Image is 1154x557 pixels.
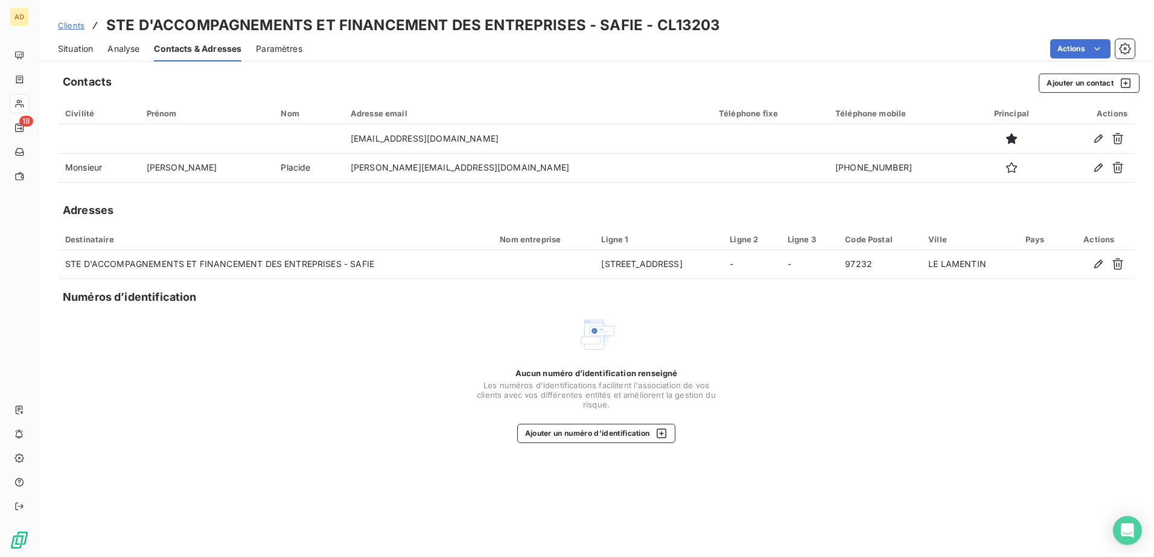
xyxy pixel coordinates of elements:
div: Nom entreprise [500,234,587,244]
div: Ligne 3 [788,234,830,244]
div: Ville [928,234,1011,244]
div: Nom [281,109,336,118]
img: Empty state [577,315,616,354]
span: Situation [58,43,93,55]
td: Placide [273,153,343,182]
td: STE D'ACCOMPAGNEMENTS ET FINANCEMENT DES ENTREPRISES - SAFIE [58,250,493,279]
div: Ligne 2 [730,234,773,244]
div: Adresse email [351,109,704,118]
div: Actions [1071,234,1127,244]
button: Ajouter un contact [1039,74,1140,93]
span: Aucun numéro d’identification renseigné [515,368,678,378]
span: Les numéros d'identifications facilitent l'association de vos clients avec vos différentes entité... [476,380,717,409]
td: - [780,250,838,279]
td: Monsieur [58,153,139,182]
span: Clients [58,20,84,30]
h3: STE D'ACCOMPAGNEMENTS ET FINANCEMENT DES ENTREPRISES - SAFIE - CL13203 [106,14,721,36]
span: Contacts & Adresses [154,43,241,55]
span: 18 [19,116,33,127]
div: Téléphone mobile [835,109,965,118]
img: Logo LeanPay [10,530,29,550]
h5: Contacts [63,74,112,90]
td: [PERSON_NAME] [139,153,274,182]
h5: Numéros d’identification [63,289,197,306]
div: Destinataire [65,234,485,244]
span: Analyse [107,43,139,55]
td: LE LAMENTIN [921,250,1018,279]
div: Téléphone fixe [719,109,821,118]
td: 97232 [838,250,921,279]
div: Prénom [147,109,267,118]
td: [EMAIL_ADDRESS][DOMAIN_NAME] [343,124,712,153]
td: [PHONE_NUMBER] [828,153,972,182]
div: Ligne 1 [601,234,715,244]
button: Actions [1050,39,1111,58]
div: Principal [980,109,1044,118]
td: - [722,250,780,279]
div: Civilité [65,109,132,118]
div: Actions [1058,109,1127,118]
a: Clients [58,19,84,31]
h5: Adresses [63,202,113,219]
td: [STREET_ADDRESS] [594,250,722,279]
div: Pays [1025,234,1056,244]
span: Paramètres [256,43,302,55]
div: Code Postal [845,234,914,244]
div: AD [10,7,29,27]
div: Open Intercom Messenger [1113,516,1142,545]
button: Ajouter un numéro d’identification [517,424,676,443]
td: [PERSON_NAME][EMAIL_ADDRESS][DOMAIN_NAME] [343,153,712,182]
